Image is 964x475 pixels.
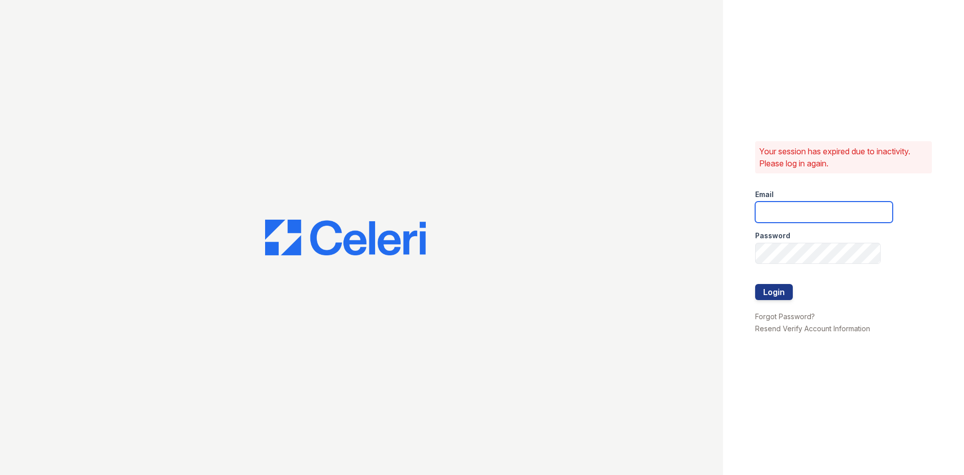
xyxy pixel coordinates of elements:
[755,189,774,200] label: Email
[755,312,815,321] a: Forgot Password?
[265,220,426,256] img: CE_Logo_Blue-a8612792a0a2168367f1c8372b55b34899dd931a85d93a1a3d3e32e68fde9ad4.png
[755,284,793,300] button: Login
[755,231,790,241] label: Password
[755,324,870,333] a: Resend Verify Account Information
[759,145,928,169] p: Your session has expired due to inactivity. Please log in again.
